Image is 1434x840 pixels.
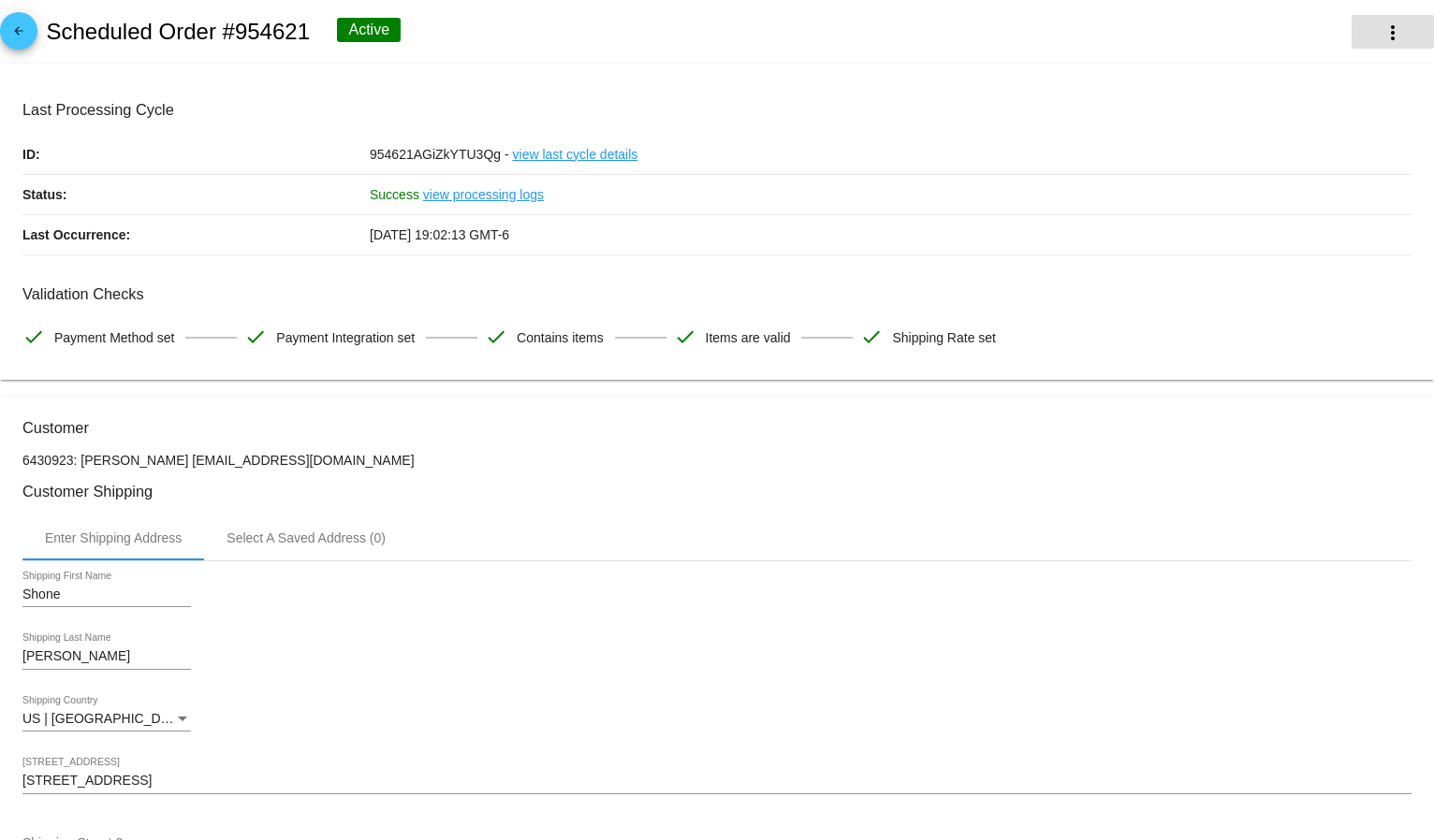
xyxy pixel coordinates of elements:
[517,318,604,357] span: Contains items
[423,175,544,214] a: view processing logs
[22,101,1412,119] h3: Last Processing Cycle
[370,187,419,202] span: Success
[46,19,310,45] h2: Scheduled Order #954621
[22,587,191,602] input: Shipping First Name
[276,318,415,357] span: Payment Integration set
[860,326,883,348] mat-icon: check
[22,285,1412,303] h3: Validation Checks
[22,483,1412,500] h3: Customer Shipping
[674,326,696,348] mat-icon: check
[1382,22,1404,44] mat-icon: more_vert
[485,326,507,348] mat-icon: check
[22,711,188,726] span: US | [GEOGRAPHIC_DATA]
[706,318,791,357] span: Items are valid
[22,326,45,348] mat-icon: check
[22,712,191,727] mat-select: Shipping Country
[892,318,996,357] span: Shipping Rate set
[7,24,30,47] mat-icon: arrow_back
[22,453,1412,468] p: 6430923: [PERSON_NAME] [EMAIL_ADDRESS][DOMAIN_NAME]
[513,135,638,174] a: view last cycle details
[227,530,386,545] div: Select A Saved Address (0)
[22,774,1412,789] input: Shipping Street 1
[370,147,509,162] span: 954621AGiZkYTU3Qg -
[54,318,174,357] span: Payment Method set
[370,227,509,242] span: [DATE] 19:02:13 GMT-6
[22,215,370,254] p: Last Occurrence:
[22,419,1412,437] h3: Customer
[244,326,267,348] mat-icon: check
[45,530,182,545] div: Enter Shipping Address
[22,135,370,174] p: ID:
[22,175,370,214] p: Status:
[337,18,401,42] div: Active
[22,649,191,664] input: Shipping Last Name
